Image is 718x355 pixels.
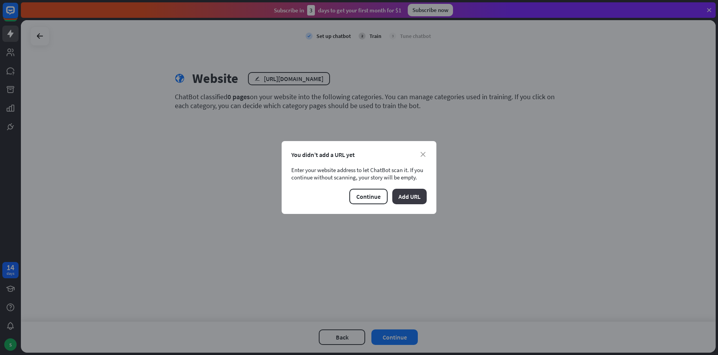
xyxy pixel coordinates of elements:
button: Continue [349,189,388,204]
button: Add URL [392,189,427,204]
i: close [421,152,426,157]
div: Enter your website address to let ChatBot scan it. If you continue without scanning, your story w... [291,166,427,181]
div: You didn’t add a URL yet [291,151,427,159]
button: Open LiveChat chat widget [6,3,29,26]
